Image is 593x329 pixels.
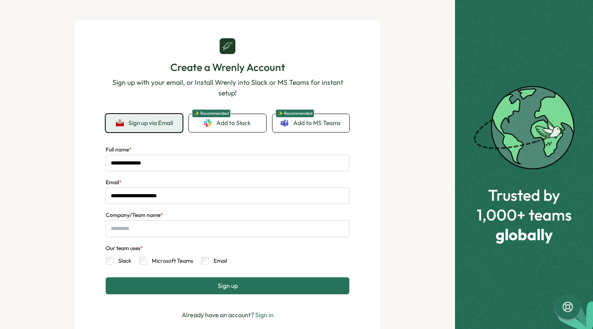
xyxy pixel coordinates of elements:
span: 1,000+ teams [477,206,572,223]
a: ✨ RecommendedAdd to Slack [189,114,266,132]
p: Sign up with your email, or Install Wrenly into Slack or MS Teams for instant setup! [106,77,349,98]
span: Add to MS Teams [293,119,341,127]
a: Sign in [255,311,274,319]
div: Our team uses [106,244,143,253]
label: Email [106,178,122,187]
a: ✨ RecommendedAdd to MS Teams [272,114,349,132]
label: Full name [106,146,132,154]
label: Email [209,257,227,265]
span: Add to Slack [216,119,251,127]
button: Sign up [106,277,349,294]
span: globally [477,226,572,243]
h1: Create a Wrenly Account [106,60,349,74]
span: ✨ Recommended [276,109,314,118]
span: Sign up via Email [129,120,173,127]
label: Company/Team name [106,211,163,220]
p: Already have an account? [182,310,274,320]
label: Slack [114,257,131,265]
label: Microsoft Teams [147,257,193,265]
span: Trusted by [477,186,572,204]
span: ✨ Recommended [192,109,231,118]
span: Sign up [218,282,238,289]
button: Sign up via Email [106,114,183,132]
